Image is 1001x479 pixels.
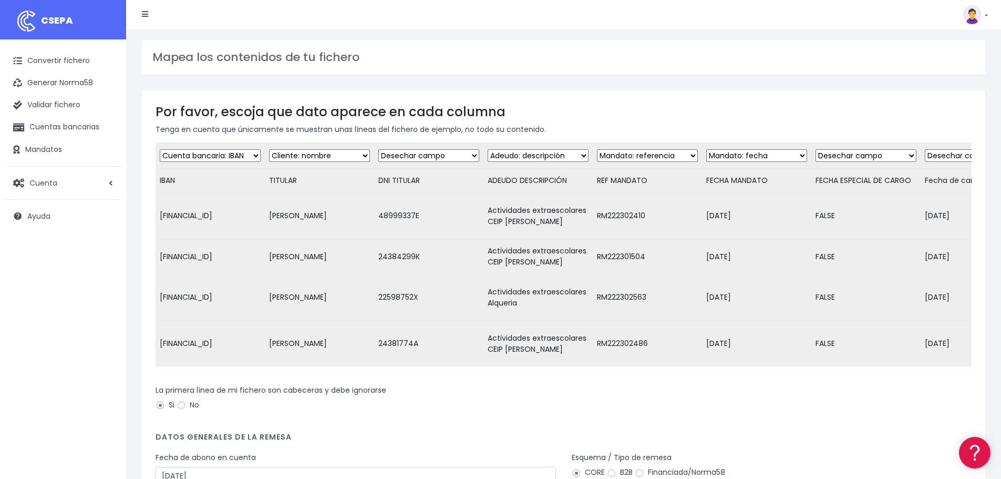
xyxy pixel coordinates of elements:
td: DNI TITULAR [374,169,483,193]
label: B2B [607,467,633,478]
label: Si [156,400,174,411]
td: [FINANCIAL_ID] [156,274,265,321]
td: 24381774A [374,321,483,367]
td: [DATE] [702,193,811,239]
td: FALSE [811,274,921,321]
label: CORE [572,467,605,478]
a: Validar fichero [5,94,121,116]
label: Esquema / Tipo de remesa [572,452,672,463]
a: Mandatos [5,139,121,161]
td: FALSE [811,239,921,274]
td: RM222302486 [593,321,702,367]
td: [PERSON_NAME] [265,239,374,274]
td: IBAN [156,169,265,193]
td: [DATE] [702,239,811,274]
td: Actividades extraescolares CEIP [PERSON_NAME] [483,193,593,239]
a: Cuenta [5,172,121,194]
td: 22598752X [374,274,483,321]
td: Actividades extraescolares CEIP [PERSON_NAME] [483,239,593,274]
td: [PERSON_NAME] [265,321,374,367]
span: Ayuda [27,211,50,221]
td: [PERSON_NAME] [265,274,374,321]
a: Generar Norma58 [5,72,121,94]
td: [FINANCIAL_ID] [156,193,265,239]
label: No [177,400,199,411]
h4: Datos generales de la remesa [156,433,972,447]
span: Cuenta [29,177,57,188]
td: [DATE] [702,321,811,367]
td: RM222302563 [593,274,702,321]
td: [DATE] [702,274,811,321]
td: 24384299K [374,239,483,274]
img: profile [963,5,982,24]
td: [FINANCIAL_ID] [156,239,265,274]
label: La primera línea de mi fichero son cabeceras y debe ignorarse [156,385,386,396]
td: RM222302410 [593,193,702,239]
h3: Mapea los contenidos de tu fichero [152,50,975,64]
label: Financiada/Norma58 [635,467,725,478]
td: TITULAR [265,169,374,193]
td: FALSE [811,193,921,239]
p: Tenga en cuenta que únicamente se muestran unas líneas del fichero de ejemplo, no todo su contenido. [156,124,972,135]
td: FECHA ESPECIAL DE CARGO [811,169,921,193]
a: Ayuda [5,205,121,227]
td: ADEUDO DESCRIPCIÓN [483,169,593,193]
td: [FINANCIAL_ID] [156,321,265,367]
td: [PERSON_NAME] [265,193,374,239]
a: Convertir fichero [5,50,121,72]
td: Actividades extraescolares CEIP [PERSON_NAME] [483,321,593,367]
img: logo [13,8,39,34]
span: CSEPA [41,14,73,27]
a: Cuentas bancarias [5,116,121,138]
td: RM222301504 [593,239,702,274]
td: FALSE [811,321,921,367]
label: Fecha de abono en cuenta [156,452,256,463]
td: REF MANDATO [593,169,702,193]
td: 48999337E [374,193,483,239]
td: Actividades extraescolares Alqueria [483,274,593,321]
h3: Por favor, escoja que dato aparece en cada columna [156,104,972,119]
td: FECHA MANDATO [702,169,811,193]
